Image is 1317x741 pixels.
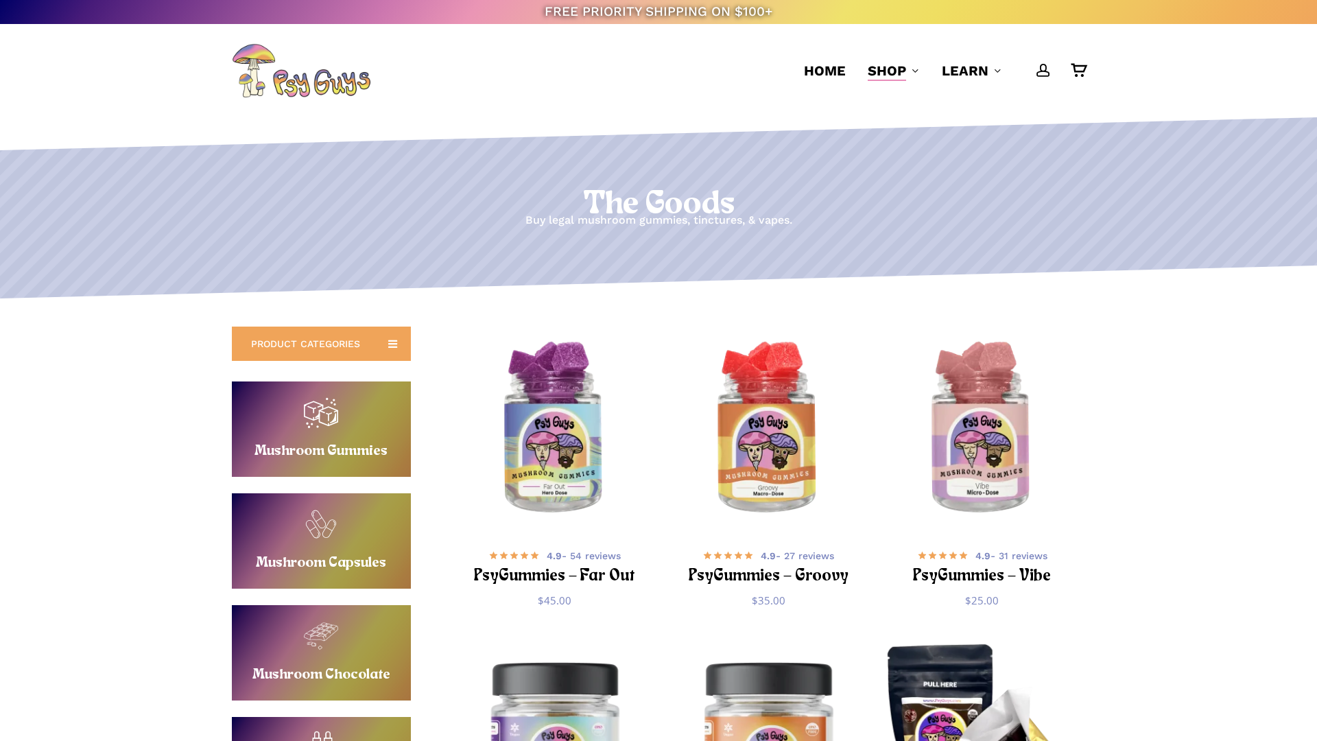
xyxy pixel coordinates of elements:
img: PsyGuys [232,43,370,98]
a: Home [804,61,846,80]
span: $ [752,593,758,607]
span: $ [965,593,971,607]
bdi: 25.00 [965,593,999,607]
nav: Main Menu [793,24,1086,117]
a: Shop [868,61,920,80]
span: Shop [868,62,906,79]
span: - 54 reviews [547,549,621,563]
a: PsyGummies - Far Out [455,329,656,530]
span: $ [538,593,544,607]
a: Cart [1071,63,1086,78]
a: Learn [942,61,1002,80]
img: Strawberry macrodose magic mushroom gummies in a PsyGuys branded jar [668,329,869,530]
bdi: 45.00 [538,593,571,607]
a: 4.9- 31 reviews PsyGummies – Vibe [899,547,1066,583]
b: 4.9 [547,550,562,561]
h2: PsyGummies – Groovy [685,564,852,589]
span: - 27 reviews [761,549,834,563]
b: 4.9 [975,550,990,561]
span: PRODUCT CATEGORIES [251,337,360,351]
a: 4.9- 27 reviews PsyGummies – Groovy [685,547,852,583]
h2: PsyGummies – Vibe [899,564,1066,589]
b: 4.9 [761,550,776,561]
img: Blackberry hero dose magic mushroom gummies in a PsyGuys branded jar [455,329,656,530]
h2: PsyGummies – Far Out [472,564,639,589]
span: Home [804,62,846,79]
a: 4.9- 54 reviews PsyGummies – Far Out [472,547,639,583]
img: Passionfruit microdose magic mushroom gummies in a PsyGuys branded jar [882,329,1083,530]
span: - 31 reviews [975,549,1047,563]
a: PsyGummies - Vibe [882,329,1083,530]
bdi: 35.00 [752,593,785,607]
span: Learn [942,62,988,79]
a: PsyGummies - Groovy [668,329,869,530]
a: PRODUCT CATEGORIES [232,327,411,361]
